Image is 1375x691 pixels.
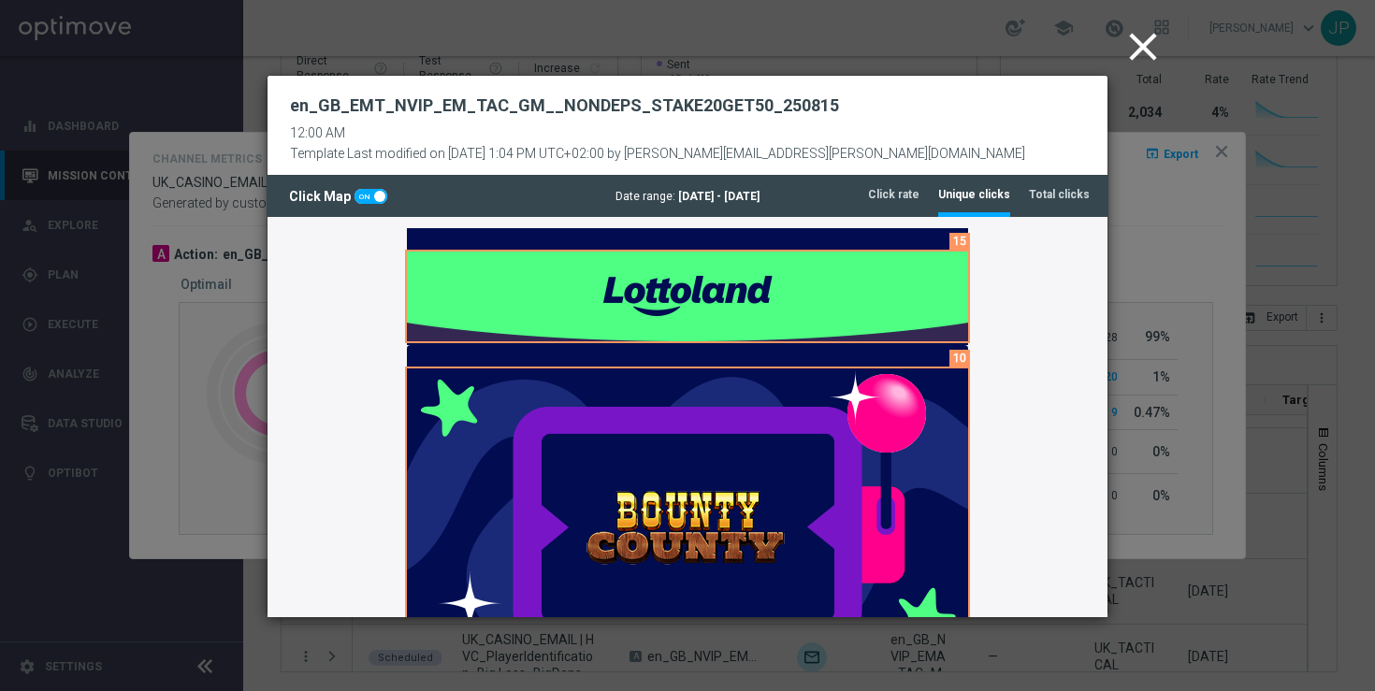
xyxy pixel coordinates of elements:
[290,94,839,117] h2: en_GB_EMT_NVIP_EM_TAC_GM__NONDEPS_STAKE20GET50_250815
[1117,19,1174,77] button: close
[290,141,1025,162] div: Template Last modified on [DATE] 1:04 PM UTC+02:00 by [PERSON_NAME][EMAIL_ADDRESS][PERSON_NAME][D...
[290,125,1025,141] div: 12:00 AM
[1120,23,1166,70] i: close
[1029,187,1090,203] tab-header: Total clicks
[289,189,355,204] span: Click Map
[938,187,1010,203] tab-header: Unique clicks
[139,36,701,125] img: Lottoland
[615,190,675,203] span: Date range:
[868,187,919,203] tab-header: Click rate
[678,190,760,203] span: [DATE] - [DATE]
[139,152,701,452] img: 50 Free Spins on Bounty County!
